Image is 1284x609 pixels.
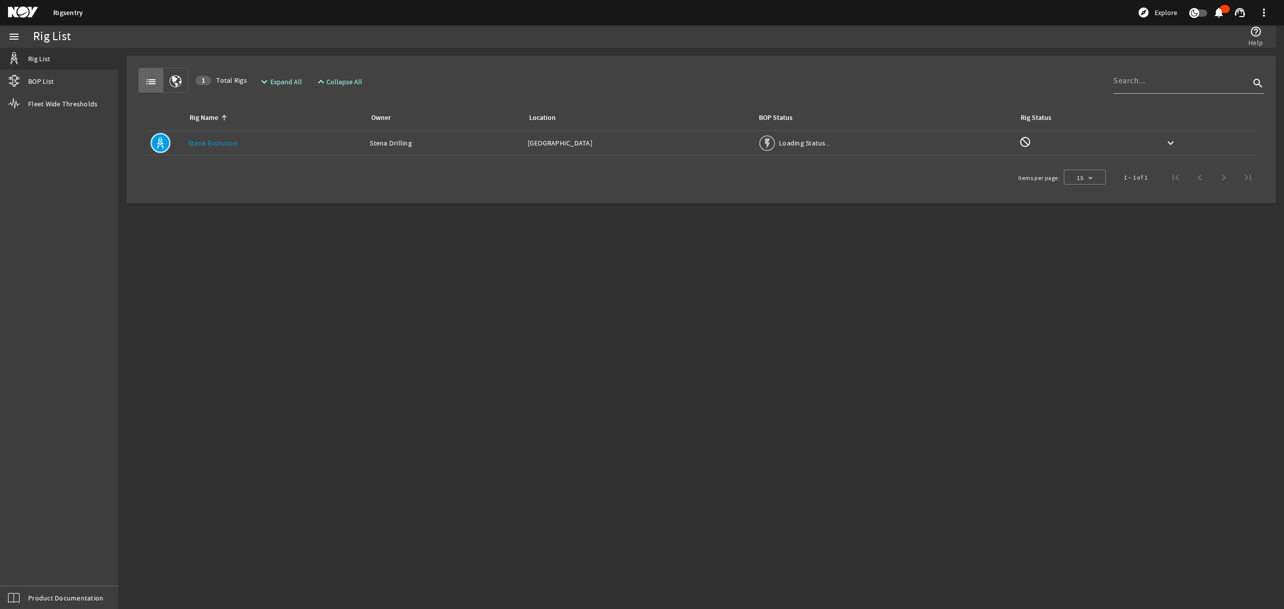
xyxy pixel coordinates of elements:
div: Owner [371,112,391,123]
mat-icon: list [145,76,157,88]
div: Rig Status [1021,112,1051,123]
a: Stena Evolution [188,138,238,147]
span: Collapse All [327,77,362,87]
span: Rig List [28,54,50,64]
span: Total Rigs [196,75,247,85]
div: Rig Name [188,112,358,123]
button: Expand All [254,73,306,91]
div: Location [529,112,556,123]
button: Collapse All [311,73,367,91]
mat-icon: help_outline [1250,26,1262,38]
mat-icon: expand_less [315,76,323,88]
span: BOP List [28,76,54,86]
div: BOP Status [759,112,792,123]
mat-icon: menu [8,31,20,43]
div: Items per page: [1018,173,1060,183]
div: Location [528,112,746,123]
div: Owner [370,112,515,123]
span: Explore [1155,8,1177,18]
mat-icon: expand_more [258,76,266,88]
span: Product Documentation [28,593,103,603]
button: more_vert [1252,1,1276,25]
span: Help [1248,38,1263,48]
i: search [1252,77,1264,89]
div: [GEOGRAPHIC_DATA] [528,138,750,148]
mat-icon: notifications [1213,7,1225,19]
mat-icon: Rig Monitoring not available for this rig [1019,136,1031,148]
span: Loading Status... [779,138,830,147]
span: Fleet Wide Thresholds [28,99,97,109]
mat-icon: keyboard_arrow_down [1165,137,1177,149]
mat-icon: explore [1138,7,1150,19]
span: Expand All [270,77,302,87]
button: Explore [1134,5,1181,21]
input: Search... [1113,75,1250,87]
div: Rig Name [190,112,218,123]
div: Rig List [33,32,71,42]
div: 1 – 1 of 1 [1124,173,1148,183]
div: 1 [196,76,211,85]
a: Rigsentry [53,8,83,18]
mat-icon: support_agent [1234,7,1246,19]
div: Stena Drilling [370,138,519,148]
